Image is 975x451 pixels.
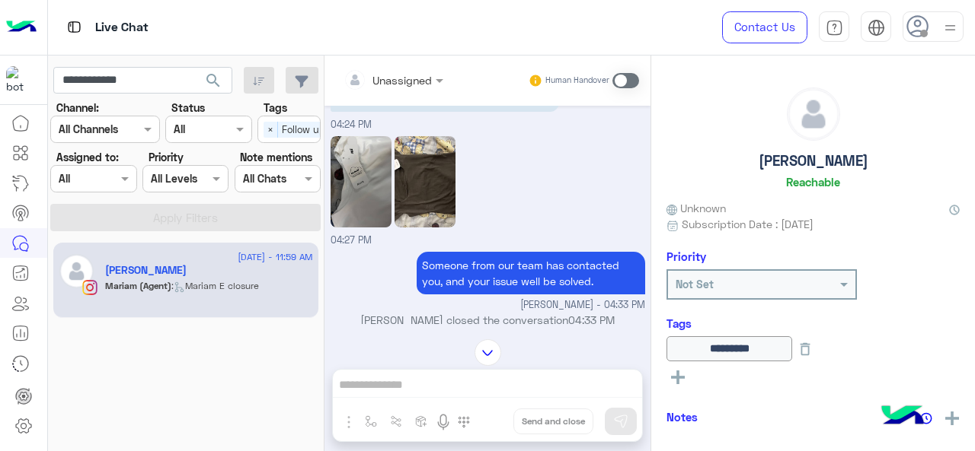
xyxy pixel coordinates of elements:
[331,312,645,328] p: [PERSON_NAME] closed the conversation
[513,408,593,434] button: Send and close
[95,17,149,38] p: Live Chat
[819,11,849,43] a: tab
[264,100,287,116] label: Tags
[545,75,609,87] small: Human Handover
[667,410,698,424] h6: Notes
[264,122,278,138] span: ×
[568,313,615,326] span: 04:33 PM
[105,264,187,277] h5: Jana Haithem
[171,100,205,116] label: Status
[722,11,807,43] a: Contact Us
[204,71,222,90] span: search
[238,250,312,264] span: [DATE] - 11:59 AM
[475,339,501,366] img: scroll
[520,298,645,313] span: [PERSON_NAME] - 04:33 PM
[240,149,312,165] label: Note mentions
[105,280,171,291] span: Mariam (Agent)
[6,66,34,94] img: 317874714732967
[667,316,960,330] h6: Tags
[56,100,99,116] label: Channel:
[667,249,706,263] h6: Priority
[82,280,97,295] img: Instagram
[331,136,392,227] img: Image
[171,280,259,291] span: : Mariam E closure
[6,11,37,43] img: Logo
[50,204,321,231] button: Apply Filters
[195,67,232,100] button: search
[941,18,960,37] img: profile
[59,254,94,288] img: defaultAdmin.png
[868,19,885,37] img: tab
[759,152,868,170] h5: [PERSON_NAME]
[331,119,372,130] span: 04:24 PM
[788,88,839,140] img: defaultAdmin.png
[331,234,372,246] span: 04:27 PM
[417,252,645,294] p: 10/8/2025, 4:33 PM
[945,411,959,425] img: add
[826,19,843,37] img: tab
[667,200,726,216] span: Unknown
[56,149,119,165] label: Assigned to:
[149,149,184,165] label: Priority
[682,216,814,232] span: Subscription Date : [DATE]
[395,136,456,227] img: Image
[278,122,329,138] span: Follow up
[876,390,929,443] img: hulul-logo.png
[65,17,84,37] img: tab
[786,175,840,189] h6: Reachable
